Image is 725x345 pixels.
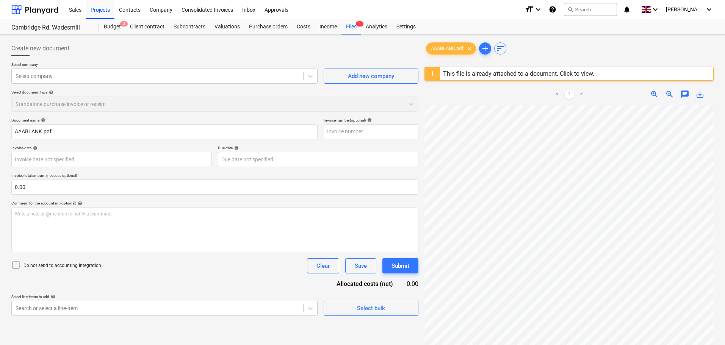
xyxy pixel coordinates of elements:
[426,46,468,52] span: AAABLANK.pdf
[549,5,556,14] i: Knowledge base
[355,261,367,271] div: Save
[705,5,714,14] i: keyboard_arrow_down
[99,19,125,34] a: Budget3
[11,173,418,180] p: Invoice total amount (net cost, optional)
[382,258,418,273] button: Submit
[496,44,505,53] span: sort
[11,24,90,32] div: Cambridge Rd, Wadesmill
[11,124,318,139] input: Document name
[345,258,376,273] button: Save
[11,118,318,123] div: Document name
[324,301,418,316] button: Select bulk
[324,118,418,123] div: Invoice number (optional)
[23,262,101,269] p: Do not send to accounting integration
[11,152,212,167] input: Invoice date not specified
[426,42,476,55] div: AAABLANK.pdf
[11,62,318,69] p: Select company
[324,124,418,139] input: Invoice number
[341,19,361,34] a: Files1
[687,309,725,345] iframe: Chat Widget
[11,90,418,95] div: Select document type
[564,3,617,16] button: Search
[11,201,418,206] div: Comment for the accountant (optional)
[324,69,418,84] button: Add new company
[348,71,394,81] div: Add new company
[443,70,594,77] div: This file is already attached to a document. Click to view.
[31,146,38,150] span: help
[553,90,562,99] a: Previous page
[218,152,418,167] input: Due date not specified
[356,21,363,27] span: 1
[39,118,45,122] span: help
[695,90,705,99] span: save_alt
[292,19,315,34] a: Costs
[11,294,318,299] div: Select line-items to add
[481,44,490,53] span: add
[244,19,292,34] a: Purchase orders
[49,294,55,299] span: help
[11,145,212,150] div: Invoice date
[650,90,659,99] span: zoom_in
[525,5,534,14] i: format_size
[316,261,330,271] div: Clear
[307,258,339,273] button: Clear
[534,5,543,14] i: keyboard_arrow_down
[565,90,574,99] a: Page 1 is your current page
[169,19,210,34] a: Subcontracts
[357,303,385,313] div: Select bulk
[11,44,69,53] span: Create new document
[47,90,53,95] span: help
[76,201,82,206] span: help
[567,6,573,12] span: search
[366,118,372,122] span: help
[99,19,125,34] div: Budget
[392,19,420,34] a: Settings
[341,19,361,34] div: Files
[233,146,239,150] span: help
[320,279,405,288] div: Allocated costs (net)
[651,5,660,14] i: keyboard_arrow_down
[218,145,418,150] div: Due date
[11,180,418,195] input: Invoice total amount (net cost, optional)
[465,44,474,53] span: clear
[405,279,418,288] div: 0.00
[623,5,631,14] i: notifications
[680,90,689,99] span: chat
[210,19,244,34] a: Valuations
[361,19,392,34] a: Analytics
[391,261,409,271] div: Submit
[120,21,128,27] span: 3
[577,90,586,99] a: Next page
[315,19,341,34] a: Income
[666,6,704,12] span: [PERSON_NAME]
[125,19,169,34] a: Client contract
[665,90,674,99] span: zoom_out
